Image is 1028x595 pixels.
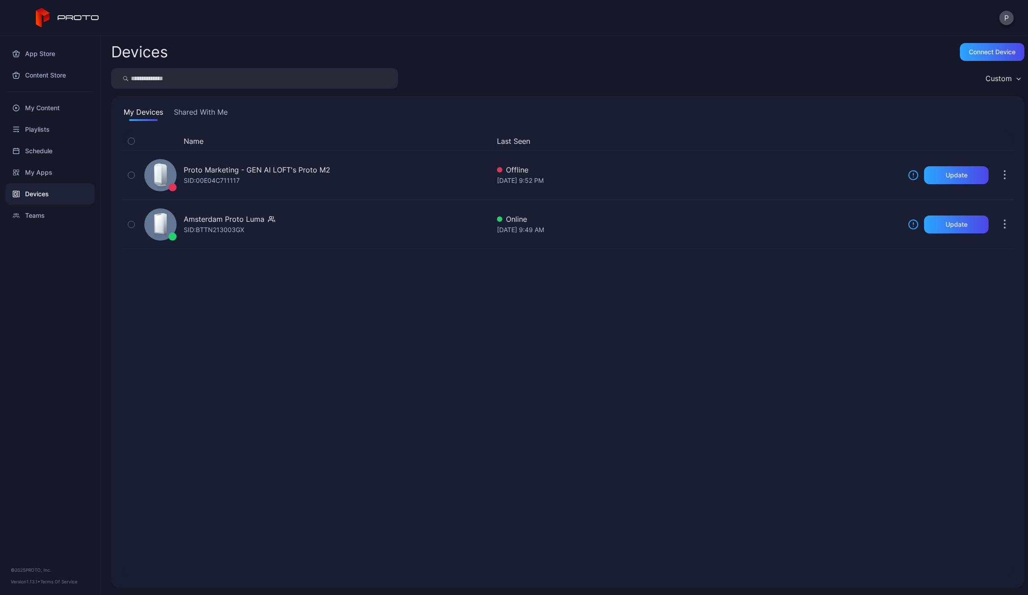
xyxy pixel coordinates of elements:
[5,183,95,205] a: Devices
[11,566,89,573] div: © 2025 PROTO, Inc.
[5,43,95,65] a: App Store
[5,119,95,140] a: Playlists
[5,97,95,119] a: My Content
[497,175,901,186] div: [DATE] 9:52 PM
[985,74,1012,83] div: Custom
[5,65,95,86] a: Content Store
[122,107,165,121] button: My Devices
[5,140,95,162] a: Schedule
[184,224,244,235] div: SID: BTTN213003GX
[497,224,901,235] div: [DATE] 9:49 AM
[946,221,968,228] div: Update
[184,164,330,175] div: Proto Marketing - GEN AI LOFT's Proto M2
[981,68,1024,89] button: Custom
[184,175,240,186] div: SID: 00E04C711117
[946,172,968,179] div: Update
[996,136,1014,147] div: Options
[924,166,989,184] button: Update
[924,216,989,233] button: Update
[497,214,901,224] div: Online
[999,11,1014,25] button: P
[11,579,40,584] span: Version 1.13.1 •
[184,214,264,224] div: Amsterdam Proto Luma
[172,107,229,121] button: Shared With Me
[969,48,1015,56] div: Connect device
[904,136,985,147] div: Update Device
[184,136,203,147] button: Name
[40,579,78,584] a: Terms Of Service
[960,43,1024,61] button: Connect device
[497,136,897,147] button: Last Seen
[5,205,95,226] a: Teams
[5,162,95,183] a: My Apps
[497,164,901,175] div: Offline
[111,44,168,60] h2: Devices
